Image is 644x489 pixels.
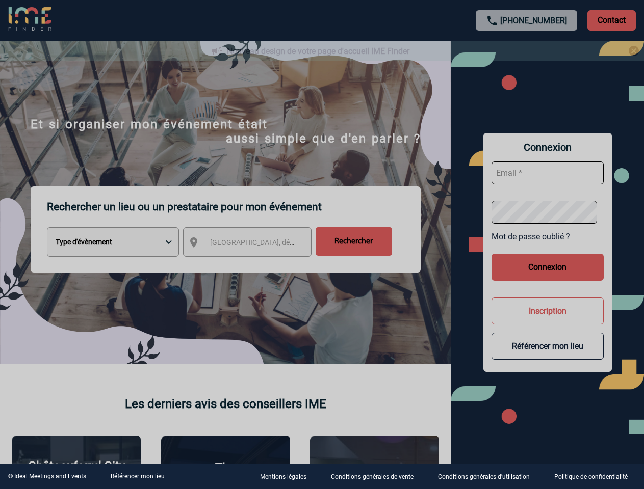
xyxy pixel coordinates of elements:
[554,474,628,481] p: Politique de confidentialité
[111,473,165,480] a: Référencer mon lieu
[8,473,86,480] div: © Ideal Meetings and Events
[546,472,644,481] a: Politique de confidentialité
[260,474,306,481] p: Mentions légales
[430,472,546,481] a: Conditions générales d'utilisation
[252,472,323,481] a: Mentions légales
[331,474,414,481] p: Conditions générales de vente
[323,472,430,481] a: Conditions générales de vente
[438,474,530,481] p: Conditions générales d'utilisation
